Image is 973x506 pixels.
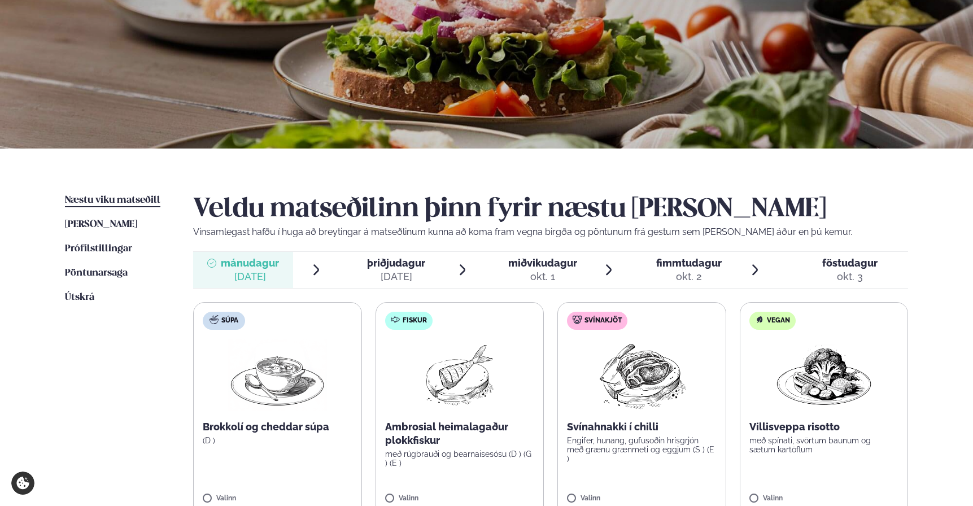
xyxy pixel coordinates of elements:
[65,194,160,207] a: Næstu viku matseðill
[391,315,400,324] img: fish.svg
[193,225,908,239] p: Vinsamlegast hafðu í huga að breytingar á matseðlinum kunna að koma fram vegna birgða og pöntunum...
[656,270,722,283] div: okt. 2
[221,257,279,269] span: mánudagur
[767,316,790,325] span: Vegan
[65,293,94,302] span: Útskrá
[656,257,722,269] span: fimmtudagur
[749,420,899,434] p: Villisveppa risotto
[203,420,352,434] p: Brokkolí og cheddar súpa
[367,270,425,283] div: [DATE]
[65,242,132,256] a: Prófílstillingar
[749,436,899,454] p: með spínati, svörtum baunum og sætum kartöflum
[367,257,425,269] span: þriðjudagur
[65,291,94,304] a: Útskrá
[203,436,352,445] p: (D )
[403,316,427,325] span: Fiskur
[573,315,582,324] img: pork.svg
[822,270,878,283] div: okt. 3
[508,270,577,283] div: okt. 1
[822,257,878,269] span: föstudagur
[221,270,279,283] div: [DATE]
[221,316,238,325] span: Súpa
[567,436,717,463] p: Engifer, hunang, gufusoðin hrísgrjón með grænu grænmeti og eggjum (S ) (E )
[65,267,128,280] a: Pöntunarsaga
[65,218,137,232] a: [PERSON_NAME]
[584,316,622,325] span: Svínakjöt
[385,450,535,468] p: með rúgbrauði og bearnaisesósu (D ) (G ) (E )
[65,195,160,205] span: Næstu viku matseðill
[774,339,874,411] img: Vegan.png
[755,315,764,324] img: Vegan.svg
[385,420,535,447] p: Ambrosial heimalagaður plokkfiskur
[567,420,717,434] p: Svínahnakki í chilli
[65,268,128,278] span: Pöntunarsaga
[508,257,577,269] span: miðvikudagur
[11,472,34,495] a: Cookie settings
[65,220,137,229] span: [PERSON_NAME]
[424,339,496,411] img: fish.png
[65,244,132,254] span: Prófílstillingar
[210,315,219,324] img: soup.svg
[592,339,692,411] img: Pork-Meat.png
[193,194,908,225] h2: Veldu matseðilinn þinn fyrir næstu [PERSON_NAME]
[228,339,327,411] img: Soup.png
